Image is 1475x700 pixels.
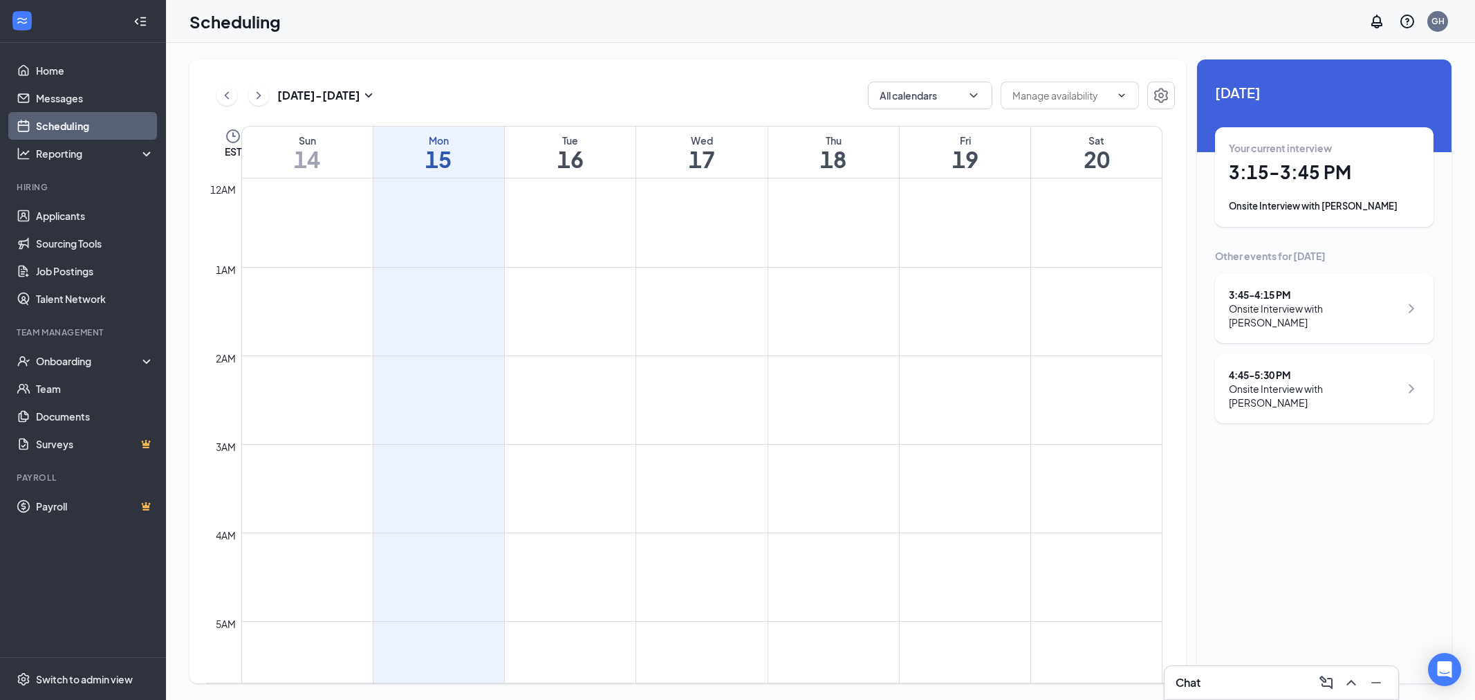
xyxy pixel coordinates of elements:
h1: 18 [768,147,899,171]
svg: Settings [17,672,30,686]
div: Other events for [DATE] [1215,249,1434,263]
svg: ChevronDown [967,89,981,102]
div: Sun [242,133,373,147]
a: Home [36,57,154,84]
svg: Analysis [17,147,30,160]
button: Settings [1147,82,1175,109]
svg: ChevronRight [1403,300,1420,317]
div: 2am [213,351,239,366]
a: SurveysCrown [36,430,154,458]
a: Scheduling [36,112,154,140]
div: Switch to admin view [36,672,133,686]
span: [DATE] [1215,82,1434,103]
h1: 17 [636,147,767,171]
a: September 18, 2025 [768,127,899,178]
svg: ChevronLeft [220,87,234,104]
h1: 14 [242,147,373,171]
h1: Scheduling [189,10,281,33]
button: ChevronUp [1340,672,1362,694]
h1: 3:15 - 3:45 PM [1229,160,1420,184]
svg: Collapse [133,15,147,28]
div: Wed [636,133,767,147]
div: 3am [213,439,239,454]
button: All calendarsChevronDown [868,82,992,109]
h3: [DATE] - [DATE] [277,88,360,103]
svg: ChevronDown [1116,90,1127,101]
h1: 20 [1031,147,1162,171]
div: 12am [207,182,239,197]
div: 4am [213,528,239,543]
a: Applicants [36,202,154,230]
div: Onsite Interview with [PERSON_NAME] [1229,382,1400,409]
div: Fri [900,133,1030,147]
svg: WorkstreamLogo [15,14,29,28]
div: Onsite Interview with [PERSON_NAME] [1229,302,1400,329]
a: Job Postings [36,257,154,285]
div: Sat [1031,133,1162,147]
div: Team Management [17,326,151,338]
div: Thu [768,133,899,147]
div: 4:45 - 5:30 PM [1229,368,1400,382]
a: Messages [36,84,154,112]
button: ChevronLeft [216,85,237,106]
span: EST [225,145,241,158]
h3: Chat [1176,675,1200,690]
svg: ChevronUp [1343,674,1360,691]
h1: 15 [373,147,504,171]
a: September 17, 2025 [636,127,767,178]
div: Tue [505,133,636,147]
div: Reporting [36,147,155,160]
div: Your current interview [1229,141,1420,155]
div: 3:45 - 4:15 PM [1229,288,1400,302]
a: PayrollCrown [36,492,154,520]
svg: ChevronRight [1403,380,1420,397]
svg: QuestionInfo [1399,13,1416,30]
a: September 16, 2025 [505,127,636,178]
div: Open Intercom Messenger [1428,653,1461,686]
a: Team [36,375,154,403]
a: Sourcing Tools [36,230,154,257]
a: September 14, 2025 [242,127,373,178]
svg: Settings [1153,87,1169,104]
button: ComposeMessage [1315,672,1337,694]
svg: Minimize [1368,674,1384,691]
div: Hiring [17,181,151,193]
a: September 19, 2025 [900,127,1030,178]
div: Onboarding [36,354,142,368]
div: Onsite Interview with [PERSON_NAME] [1229,199,1420,213]
svg: SmallChevronDown [360,87,377,104]
svg: Clock [225,128,241,145]
svg: ComposeMessage [1318,674,1335,691]
button: Minimize [1365,672,1387,694]
div: 1am [213,262,239,277]
div: Payroll [17,472,151,483]
div: 5am [213,616,239,632]
svg: ChevronRight [252,87,266,104]
svg: Notifications [1369,13,1385,30]
div: GH [1431,15,1445,27]
a: Documents [36,403,154,430]
div: Mon [373,133,504,147]
svg: UserCheck [17,354,30,368]
h1: 19 [900,147,1030,171]
a: Talent Network [36,285,154,313]
a: September 15, 2025 [373,127,504,178]
button: ChevronRight [248,85,269,106]
h1: 16 [505,147,636,171]
input: Manage availability [1012,88,1111,103]
a: September 20, 2025 [1031,127,1162,178]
